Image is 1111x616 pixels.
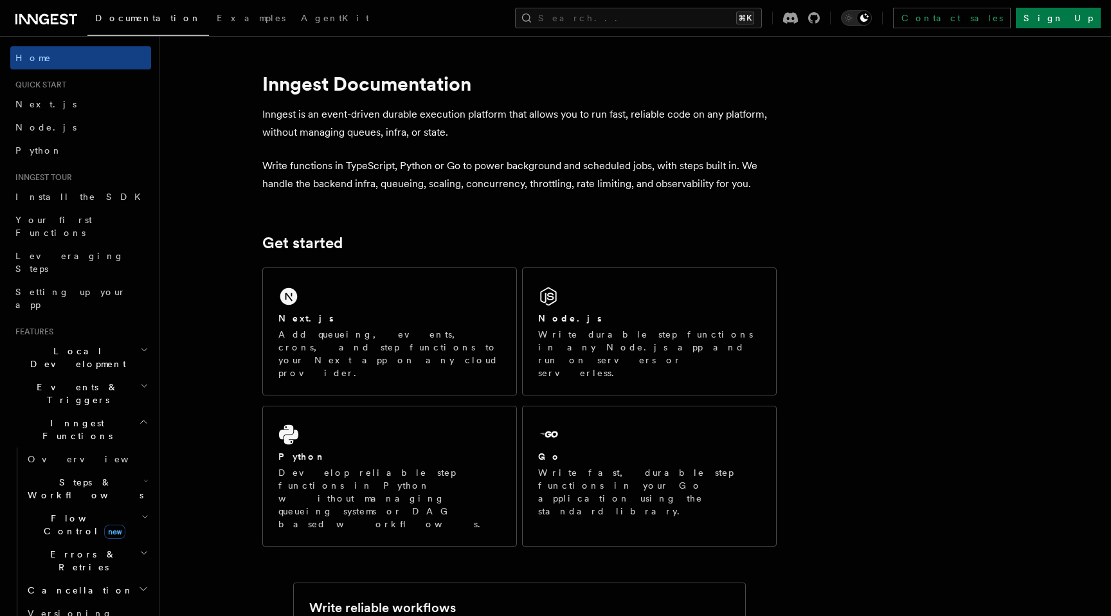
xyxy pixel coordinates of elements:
[10,327,53,337] span: Features
[262,267,517,395] a: Next.jsAdd queueing, events, crons, and step functions to your Next app on any cloud provider.
[10,417,139,442] span: Inngest Functions
[10,244,151,280] a: Leveraging Steps
[841,10,872,26] button: Toggle dark mode
[23,507,151,543] button: Flow Controlnew
[301,13,369,23] span: AgentKit
[23,471,151,507] button: Steps & Workflows
[10,208,151,244] a: Your first Functions
[278,466,501,530] p: Develop reliable step functions in Python without managing queueing systems or DAG based workflows.
[538,312,602,325] h2: Node.js
[278,328,501,379] p: Add queueing, events, crons, and step functions to your Next app on any cloud provider.
[23,543,151,579] button: Errors & Retries
[15,122,77,132] span: Node.js
[15,192,149,202] span: Install the SDK
[10,345,140,370] span: Local Development
[15,251,124,274] span: Leveraging Steps
[15,99,77,109] span: Next.js
[262,406,517,547] a: PythonDevelop reliable step functions in Python without managing queueing systems or DAG based wo...
[15,51,51,64] span: Home
[10,93,151,116] a: Next.js
[10,412,151,448] button: Inngest Functions
[10,280,151,316] a: Setting up your app
[278,312,334,325] h2: Next.js
[1016,8,1101,28] a: Sign Up
[23,548,140,574] span: Errors & Retries
[262,105,777,141] p: Inngest is an event-driven durable execution platform that allows you to run fast, reliable code ...
[736,12,754,24] kbd: ⌘K
[10,381,140,406] span: Events & Triggers
[522,267,777,395] a: Node.jsWrite durable step functions in any Node.js app and run on servers or serverless.
[10,172,72,183] span: Inngest tour
[15,287,126,310] span: Setting up your app
[278,450,326,463] h2: Python
[10,340,151,376] button: Local Development
[538,450,561,463] h2: Go
[95,13,201,23] span: Documentation
[293,4,377,35] a: AgentKit
[10,116,151,139] a: Node.js
[522,406,777,547] a: GoWrite fast, durable step functions in your Go application using the standard library.
[10,185,151,208] a: Install the SDK
[538,466,761,518] p: Write fast, durable step functions in your Go application using the standard library.
[104,525,125,539] span: new
[262,234,343,252] a: Get started
[87,4,209,36] a: Documentation
[893,8,1011,28] a: Contact sales
[23,579,151,602] button: Cancellation
[23,476,143,502] span: Steps & Workflows
[515,8,762,28] button: Search...⌘K
[23,448,151,471] a: Overview
[15,145,62,156] span: Python
[28,454,160,464] span: Overview
[10,376,151,412] button: Events & Triggers
[209,4,293,35] a: Examples
[10,139,151,162] a: Python
[262,72,777,95] h1: Inngest Documentation
[217,13,285,23] span: Examples
[23,584,134,597] span: Cancellation
[23,512,141,538] span: Flow Control
[10,80,66,90] span: Quick start
[10,46,151,69] a: Home
[538,328,761,379] p: Write durable step functions in any Node.js app and run on servers or serverless.
[262,157,777,193] p: Write functions in TypeScript, Python or Go to power background and scheduled jobs, with steps bu...
[15,215,92,238] span: Your first Functions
